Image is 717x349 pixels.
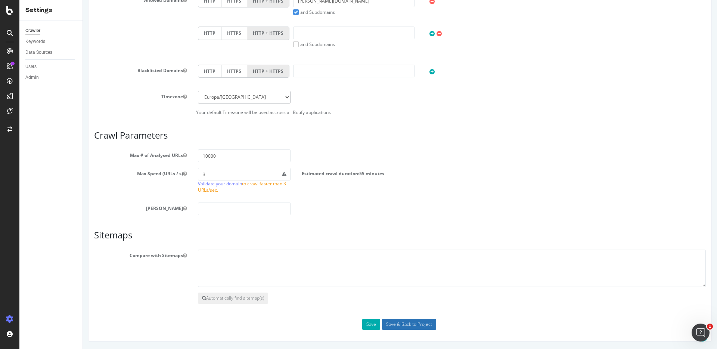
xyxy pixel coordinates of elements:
[115,27,138,40] label: HTTP
[11,130,623,140] h3: Crawl Parameters
[707,324,713,330] span: 1
[25,74,77,81] a: Admin
[25,49,52,56] div: Data Sources
[6,65,109,74] label: Blacklisted Domains
[6,91,109,100] label: Timezone
[11,230,623,240] h3: Sitemaps
[115,180,203,193] span: to crawl faster than 3 URLs/sec.
[11,109,623,115] p: Your default Timezone will be used accross all Botify applications
[692,324,710,342] iframe: Intercom live chat
[299,319,353,330] input: Save & Back to Project
[6,250,109,259] label: Compare with Sitemaps
[25,49,77,56] a: Data Sources
[210,9,252,15] label: and Subdomains
[6,203,109,211] label: [PERSON_NAME]
[138,27,164,40] label: HTTPS
[100,205,104,211] button: [PERSON_NAME]
[115,293,185,304] button: Automatically find sitemap(s)
[138,65,164,78] label: HTTPS
[25,74,39,81] div: Admin
[6,168,109,177] label: Max Speed (URLs / s)
[25,63,37,71] div: Users
[115,65,138,78] label: HTTP
[25,38,45,46] div: Keywords
[25,6,77,15] div: Settings
[100,67,104,74] button: Blacklisted Domains
[279,319,297,330] button: Save
[6,149,109,158] label: Max # of Analysed URLs
[100,93,104,100] button: Timezone
[115,180,159,187] a: Validate your domain
[100,170,104,177] button: Max Speed (URLs / s)
[164,27,207,40] label: HTTP + HTTPS
[25,27,77,35] a: Crawler
[210,41,252,47] label: and Subdomains
[164,65,207,78] label: HTTP + HTTPS
[100,252,104,259] button: Compare with Sitemaps
[25,63,77,71] a: Users
[100,152,104,158] button: Max # of Analysed URLs
[25,27,40,35] div: Crawler
[25,38,77,46] a: Keywords
[219,168,301,177] label: Estimated crawl duration:
[276,170,301,177] span: 55 minutes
